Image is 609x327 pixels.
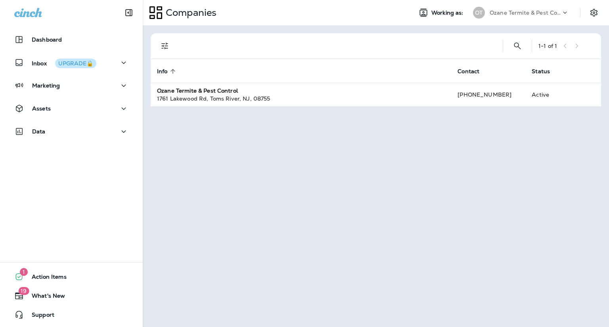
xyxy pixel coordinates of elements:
[58,61,93,66] div: UPGRADE🔒
[32,128,46,135] p: Data
[20,268,28,276] span: 1
[157,38,173,54] button: Filters
[32,105,51,112] p: Assets
[8,124,135,139] button: Data
[157,95,445,103] div: 1761 Lakewood Rd , Toms River , NJ , 08755
[24,312,54,321] span: Support
[451,83,525,106] td: [PHONE_NUMBER]
[157,68,168,75] span: Info
[32,59,96,67] p: Inbox
[538,43,557,49] div: 1 - 1 of 1
[157,68,178,75] span: Info
[587,6,601,20] button: Settings
[490,10,561,16] p: Ozane Termite & Pest Control
[18,287,29,295] span: 19
[118,5,140,21] button: Collapse Sidebar
[163,7,216,19] p: Companies
[8,101,135,116] button: Assets
[24,293,65,302] span: What's New
[8,307,135,323] button: Support
[8,32,135,48] button: Dashboard
[8,269,135,285] button: 1Action Items
[525,83,571,106] td: Active
[8,78,135,93] button: Marketing
[55,59,96,68] button: UPGRADE🔒
[458,68,479,75] span: Contact
[157,87,238,94] strong: Ozane Termite & Pest Control
[431,10,465,16] span: Working as:
[509,38,525,54] button: Search Companies
[532,68,550,75] span: Status
[458,68,490,75] span: Contact
[32,36,62,43] p: Dashboard
[532,68,560,75] span: Status
[24,274,67,283] span: Action Items
[473,7,485,19] div: OT
[32,82,60,89] p: Marketing
[8,288,135,304] button: 19What's New
[8,55,135,70] button: InboxUPGRADE🔒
